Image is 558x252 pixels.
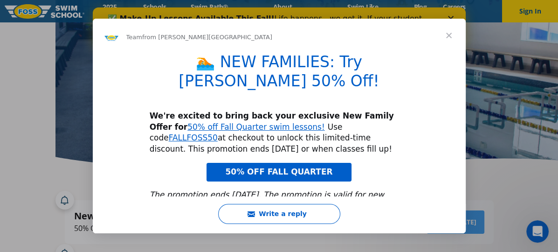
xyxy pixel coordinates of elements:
div: Life happens—we get it. If your student has to miss a lesson this Fall Quarter, you can reschedul... [15,7,343,44]
a: 50% OFF FALL QUARTER [207,163,351,182]
img: Profile image for Team [104,30,119,45]
span: Team [126,34,142,41]
a: ! [322,122,325,132]
a: 50% off Fall Quarter swim lessons [187,122,322,132]
a: FALLFOSS50 [169,133,218,142]
button: Write a reply [218,204,340,224]
b: We're excited to bring back your exclusive New Family Offer for [150,111,394,132]
span: Close [432,19,466,52]
span: from [PERSON_NAME][GEOGRAPHIC_DATA] [142,34,272,41]
div: Use code at checkout to unlock this limited-time discount. This promotion ends [DATE] or when cla... [150,111,409,155]
h1: 🏊 NEW FAMILIES: Try [PERSON_NAME] 50% Off! [150,53,409,97]
span: 50% OFF FALL QUARTER [225,167,332,176]
div: Close [355,8,365,14]
b: ✅ Make-Up Lessons Available This Fall! [15,7,182,15]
